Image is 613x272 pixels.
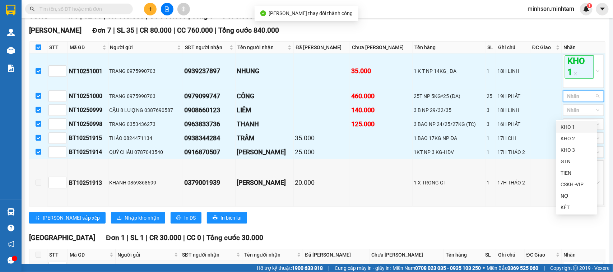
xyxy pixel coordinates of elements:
th: Tên hàng [444,249,484,261]
div: TRÂM [237,133,292,143]
div: 18H LINH [497,67,529,75]
th: SL [483,249,496,261]
span: Cung cấp máy in - giấy in: [335,264,391,272]
span: [PERSON_NAME] sắp xếp [43,214,100,222]
div: BT10251915 [69,133,107,142]
button: aim [177,3,190,15]
td: 0939237897 [183,53,236,89]
span: minhson.minhtam [522,4,580,13]
div: KHO 2 [556,133,597,144]
span: CC 760.000 [177,26,213,34]
div: 1 [487,134,495,142]
div: QUÝ CHÂU 0787043540 [110,148,182,156]
div: BT10251913 [69,178,107,187]
div: 25.000 [295,147,349,157]
span: Tổng cước 840.000 [218,26,279,34]
div: TIEN [561,169,593,177]
span: sort-ascending [35,215,40,221]
div: KHANH 0869368699 [110,179,182,187]
div: NT10250999 [69,105,107,114]
th: Đã [PERSON_NAME] [303,249,370,261]
th: STT [47,249,68,261]
div: LIÊM [237,105,292,115]
span: SL 35 [117,26,134,34]
div: CSKH -VIP [556,179,597,190]
button: sort-ascending[PERSON_NAME] sắp xếp [29,212,106,224]
td: MINH TUYẾT [236,159,294,207]
div: KHO 3 [556,144,597,156]
div: 17H THẢO 2 [497,179,529,187]
span: | [136,26,138,34]
button: printerIn DS [171,212,201,224]
span: [PERSON_NAME] [29,26,82,34]
th: Đã [PERSON_NAME] [294,42,350,53]
div: 0379001939 [184,178,234,188]
div: 0979099747 [184,91,234,101]
th: Tên hàng [413,42,486,53]
span: SL 1 [130,234,144,242]
button: downloadNhập kho nhận [111,212,165,224]
div: KÉT [556,202,597,213]
div: NỢ [561,192,593,200]
div: 20.000 [295,178,349,188]
th: STT [47,42,68,53]
strong: 0708 023 035 - 0935 103 250 [415,265,481,271]
div: 17H THẢO 2 [497,148,529,156]
div: 1 [487,148,495,156]
span: question-circle [8,225,14,231]
div: 1KT NP 3 KG-HDV [414,148,484,156]
span: | [127,234,129,242]
span: printer [213,215,218,221]
span: ĐC Giao [532,43,554,51]
td: NT10251000 [68,89,108,103]
strong: 0369 525 060 [507,265,538,271]
div: TIEN [556,167,597,179]
div: NT10250998 [69,119,107,128]
div: GTN [556,156,597,167]
span: CR 30.000 [149,234,181,242]
div: CÔNG [237,91,292,101]
input: Tìm tên, số ĐT hoặc mã đơn [40,5,124,13]
div: 19H PHÁT [497,92,529,100]
span: In DS [184,214,196,222]
img: icon-new-feature [583,6,590,12]
span: | [544,264,545,272]
td: CÔNG [236,89,294,103]
div: KHO 1 [561,123,593,131]
div: DÌ 7 TG 0983785537 [117,264,179,272]
th: SL [486,42,496,53]
td: 0963833736 [183,117,236,131]
div: NT10251000 [69,92,107,100]
div: 0938344284 [184,133,234,143]
div: KHO 2 [561,135,593,142]
td: NT10250998 [68,117,108,131]
td: LIÊM [236,103,294,117]
div: NHUNG [237,66,292,76]
div: 1 [487,179,495,187]
span: Tên người nhận [237,43,286,51]
div: NỢ [556,190,597,202]
td: BT10251914 [68,145,108,159]
span: Tổng cước 30.000 [206,234,263,242]
td: BT10251913 [68,159,108,207]
span: Hỗ trợ kỹ thuật: [257,264,323,272]
div: 0963833736 [184,119,234,129]
div: NT10251001 [69,67,107,76]
div: 35.000 [351,66,411,76]
div: TRANG 0975990703 [110,67,182,75]
span: | [328,264,329,272]
span: CC 0 [187,234,201,242]
div: 0908660123 [184,105,234,115]
span: | [183,234,185,242]
span: caret-down [599,6,606,12]
div: 3 [487,106,495,114]
button: file-add [161,3,173,15]
th: Ghi chú [496,42,530,53]
td: NT10250999 [68,103,108,117]
div: GTN [561,158,593,165]
div: KHO 3 [561,146,593,154]
div: 35.000 [295,133,349,143]
div: DA10250248 [69,263,114,272]
sup: 1 [587,3,592,8]
img: warehouse-icon [7,208,15,216]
